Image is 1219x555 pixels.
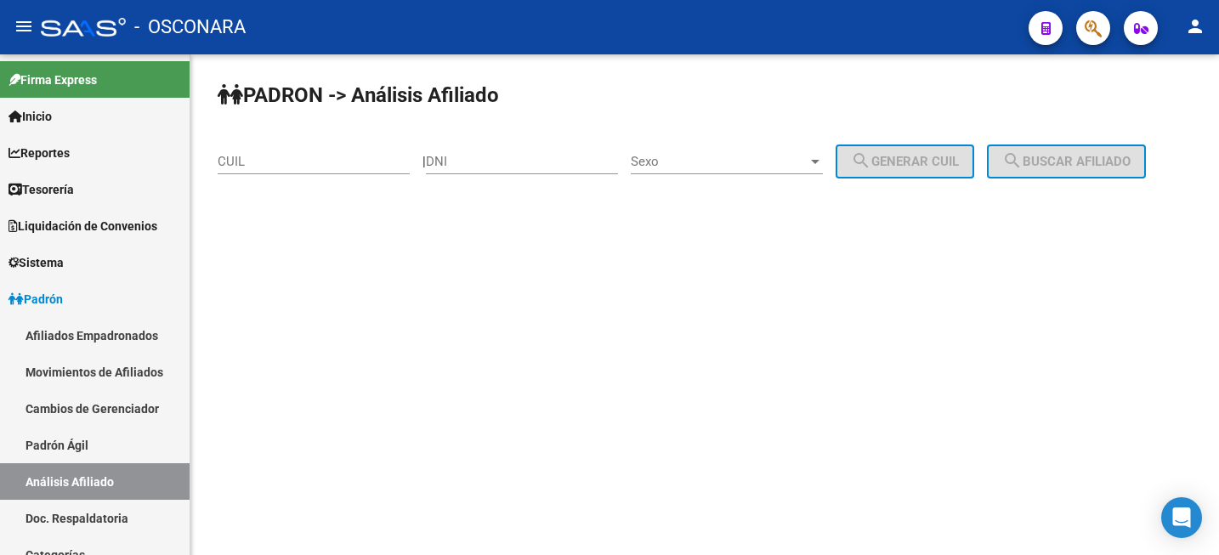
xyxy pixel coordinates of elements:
strong: PADRON -> Análisis Afiliado [218,83,499,107]
div: Open Intercom Messenger [1161,497,1202,538]
span: - OSCONARA [134,8,246,46]
mat-icon: search [851,150,871,171]
div: | [422,154,987,169]
mat-icon: menu [14,16,34,37]
span: Liquidación de Convenios [9,217,157,235]
mat-icon: search [1002,150,1023,171]
mat-icon: person [1185,16,1205,37]
span: Generar CUIL [851,154,959,169]
button: Buscar afiliado [987,144,1146,178]
button: Generar CUIL [836,144,974,178]
span: Firma Express [9,71,97,89]
span: Reportes [9,144,70,162]
span: Padrón [9,290,63,309]
span: Buscar afiliado [1002,154,1131,169]
span: Sexo [631,154,808,169]
span: Inicio [9,107,52,126]
span: Tesorería [9,180,74,199]
span: Sistema [9,253,64,272]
